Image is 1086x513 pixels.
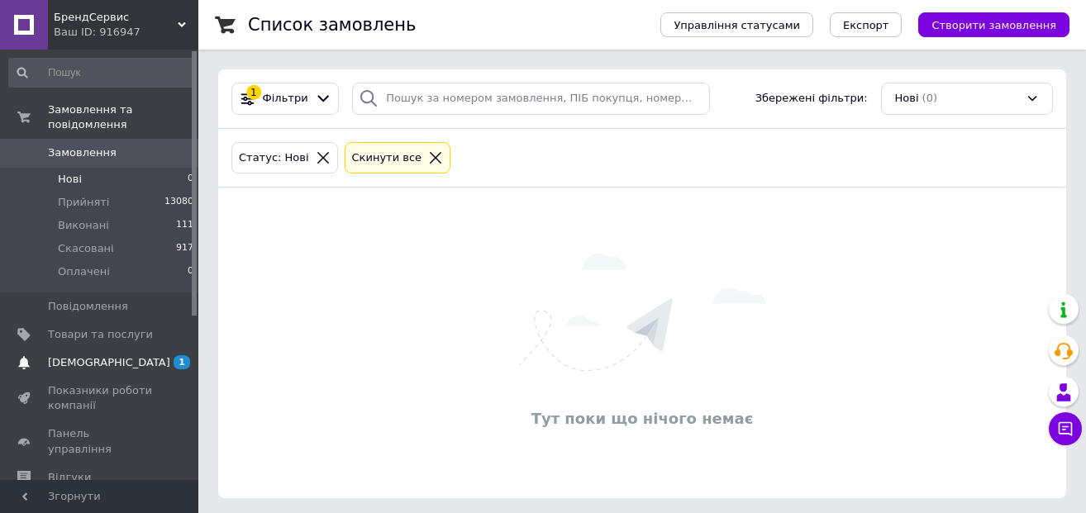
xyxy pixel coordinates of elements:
[48,383,153,413] span: Показники роботи компанії
[164,195,193,210] span: 13080
[922,92,937,104] span: (0)
[188,264,193,279] span: 0
[246,85,261,100] div: 1
[843,19,889,31] span: Експорт
[674,19,800,31] span: Управління статусами
[48,470,91,485] span: Відгуки
[931,19,1056,31] span: Створити замовлення
[54,10,178,25] span: БрендСервис
[48,426,153,456] span: Панель управління
[263,91,308,107] span: Фільтри
[755,91,868,107] span: Збережені фільтри:
[58,218,109,233] span: Виконані
[8,58,195,88] input: Пошук
[54,25,198,40] div: Ваш ID: 916947
[176,218,193,233] span: 111
[902,18,1069,31] a: Створити замовлення
[188,172,193,187] span: 0
[1049,412,1082,445] button: Чат з покупцем
[830,12,903,37] button: Експорт
[48,145,117,160] span: Замовлення
[176,241,193,256] span: 917
[352,83,710,115] input: Пошук за номером замовлення, ПІБ покупця, номером телефону, Email, номером накладної
[895,91,919,107] span: Нові
[918,12,1069,37] button: Створити замовлення
[660,12,813,37] button: Управління статусами
[58,264,110,279] span: Оплачені
[48,327,153,342] span: Товари та послуги
[58,195,109,210] span: Прийняті
[248,15,416,35] h1: Список замовлень
[58,172,82,187] span: Нові
[174,355,190,369] span: 1
[236,150,312,167] div: Статус: Нові
[226,408,1058,429] div: Тут поки що нічого немає
[48,355,170,370] span: [DEMOGRAPHIC_DATA]
[48,102,198,132] span: Замовлення та повідомлення
[349,150,426,167] div: Cкинути все
[48,299,128,314] span: Повідомлення
[58,241,114,256] span: Скасовані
